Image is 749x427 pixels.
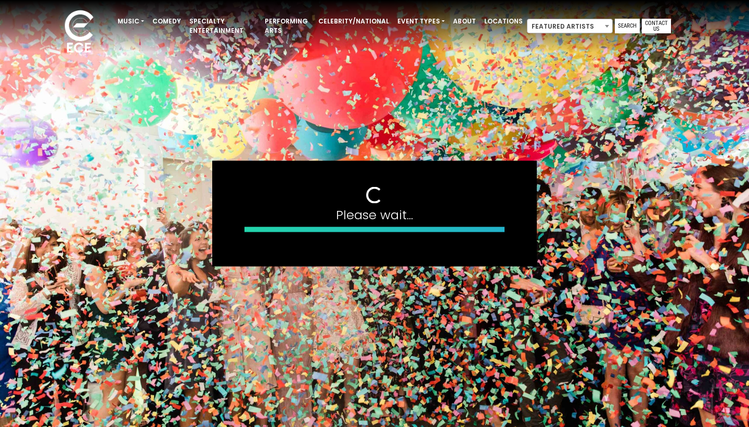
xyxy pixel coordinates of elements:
img: ece_new_logo_whitev2-1.png [53,7,105,58]
a: About [449,12,480,30]
a: Locations [480,12,527,30]
a: Comedy [148,12,185,30]
a: Performing Arts [261,12,314,40]
a: Search [615,19,640,33]
a: Music [113,12,148,30]
a: Event Types [393,12,449,30]
a: Specialty Entertainment [185,12,261,40]
span: Featured Artists [527,19,613,33]
a: Celebrity/National [314,12,393,30]
span: Featured Artists [527,19,612,34]
a: Contact Us [642,19,671,33]
h4: Please wait... [244,208,505,223]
